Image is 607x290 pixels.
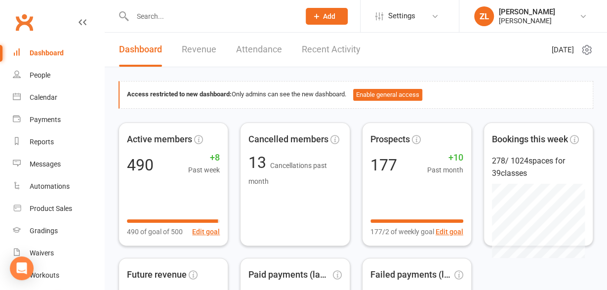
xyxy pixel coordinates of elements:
[30,116,61,124] div: Payments
[13,42,104,64] a: Dashboard
[13,264,104,287] a: Workouts
[499,16,555,25] div: [PERSON_NAME]
[499,7,555,16] div: [PERSON_NAME]
[30,182,70,190] div: Automations
[13,175,104,198] a: Automations
[12,10,37,35] a: Clubworx
[30,160,61,168] div: Messages
[248,268,330,282] span: Paid payments (last 7d)
[370,132,410,147] span: Prospects
[552,44,574,56] span: [DATE]
[248,132,328,147] span: Cancelled members
[436,226,463,237] button: Edit goal
[188,151,220,165] span: +8
[127,268,187,282] span: Future revenue
[30,138,54,146] div: Reports
[10,256,34,280] div: Open Intercom Messenger
[248,162,327,185] span: Cancellations past month
[353,89,422,101] button: Enable general access
[492,155,585,180] div: 278 / 1024 spaces for 39 classes
[302,33,361,67] a: Recent Activity
[30,49,64,57] div: Dashboard
[192,226,220,237] button: Edit goal
[13,242,104,264] a: Waivers
[188,165,220,175] span: Past week
[13,131,104,153] a: Reports
[13,64,104,86] a: People
[30,227,58,235] div: Gradings
[248,153,270,172] span: 13
[30,249,54,257] div: Waivers
[129,9,293,23] input: Search...
[13,198,104,220] a: Product Sales
[492,132,568,147] span: Bookings this week
[119,33,162,67] a: Dashboard
[127,226,183,237] span: 490 of goal of 500
[127,89,585,101] div: Only admins can see the new dashboard.
[13,153,104,175] a: Messages
[127,90,232,98] strong: Access restricted to new dashboard:
[30,71,50,79] div: People
[323,12,335,20] span: Add
[182,33,216,67] a: Revenue
[370,157,397,173] div: 177
[236,33,282,67] a: Attendance
[427,165,463,175] span: Past month
[306,8,348,25] button: Add
[13,86,104,109] a: Calendar
[30,93,57,101] div: Calendar
[427,151,463,165] span: +10
[370,226,434,237] span: 177/2 of weekly goal
[474,6,494,26] div: ZL
[13,220,104,242] a: Gradings
[127,157,154,173] div: 490
[13,109,104,131] a: Payments
[30,205,72,212] div: Product Sales
[388,5,415,27] span: Settings
[30,271,59,279] div: Workouts
[127,132,192,147] span: Active members
[370,268,452,282] span: Failed payments (last 30d)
